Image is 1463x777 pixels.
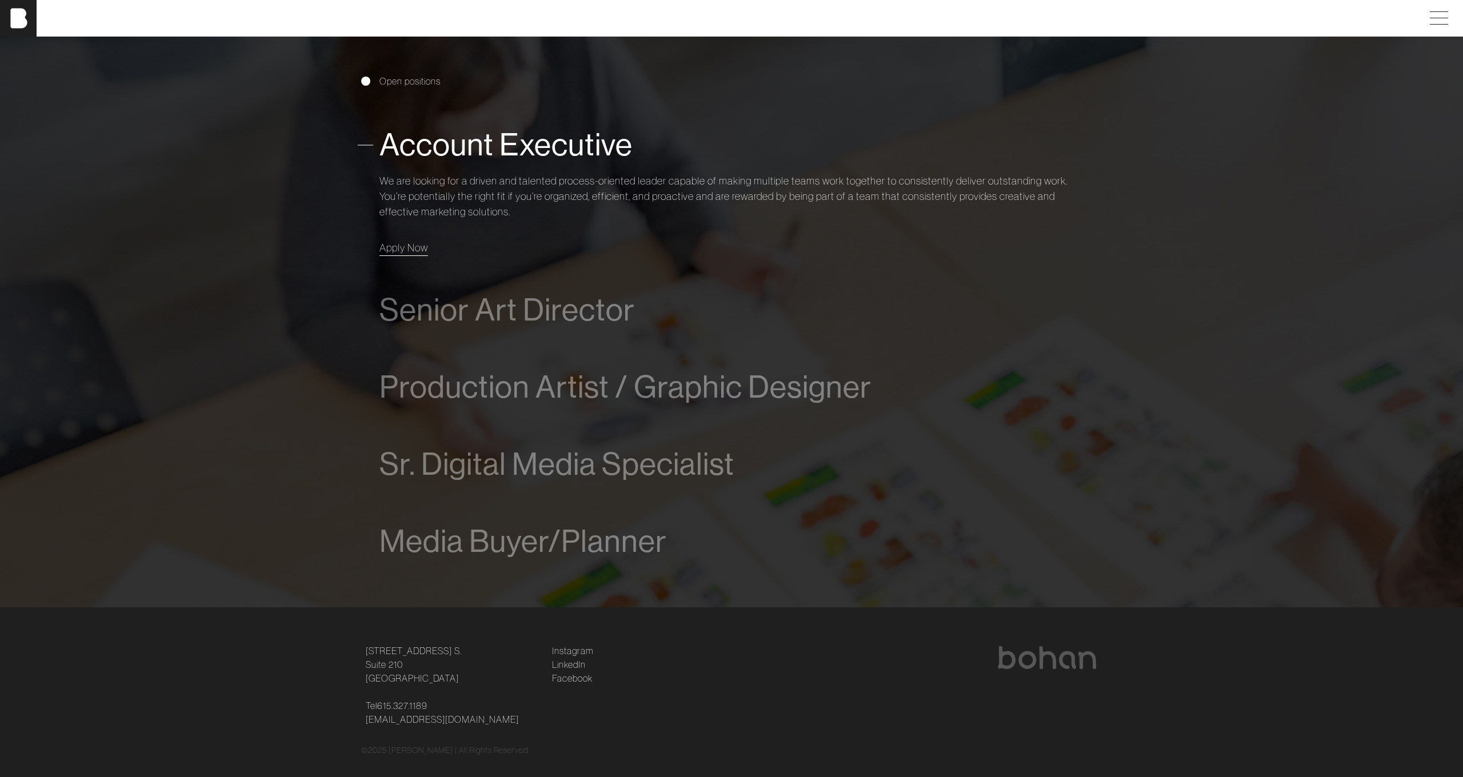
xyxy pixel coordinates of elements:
a: [EMAIL_ADDRESS][DOMAIN_NAME] [366,712,519,726]
span: Open positions [379,74,441,88]
span: Account Executive [379,127,633,162]
a: Facebook [552,671,593,685]
div: © 2025 [361,744,1102,756]
span: Senior Art Director [379,293,635,327]
img: bohan logo [997,646,1097,669]
span: Media Buyer/Planner [379,524,667,559]
p: We are looking for a driven and talented process-oriented leader capable of making multiple teams... [379,173,1084,219]
p: [PERSON_NAME] | All Rights Reserved. [389,744,530,756]
span: Production Artist / Graphic Designer [379,370,872,404]
a: Apply Now [379,240,428,255]
span: Apply Now [379,241,428,254]
a: [STREET_ADDRESS] S.Suite 210[GEOGRAPHIC_DATA] [366,644,462,685]
a: Instagram [552,644,593,658]
p: Tel [366,699,538,726]
a: LinkedIn [552,658,586,671]
a: 615.327.1189 [377,699,427,712]
span: Sr. Digital Media Specialist [379,447,734,482]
